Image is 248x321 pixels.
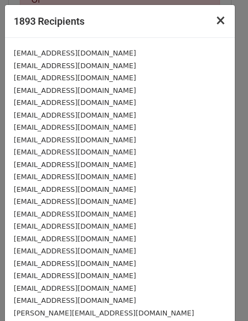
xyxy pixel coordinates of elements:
small: [EMAIL_ADDRESS][DOMAIN_NAME] [14,173,136,181]
small: [EMAIL_ADDRESS][DOMAIN_NAME] [14,259,136,268]
span: × [215,13,226,28]
small: [EMAIL_ADDRESS][DOMAIN_NAME] [14,62,136,70]
small: [EMAIL_ADDRESS][DOMAIN_NAME] [14,136,136,144]
small: [EMAIL_ADDRESS][DOMAIN_NAME] [14,185,136,193]
h5: 1893 Recipients [14,14,84,29]
small: [EMAIL_ADDRESS][DOMAIN_NAME] [14,98,136,107]
small: [EMAIL_ADDRESS][DOMAIN_NAME] [14,74,136,82]
small: [EMAIL_ADDRESS][DOMAIN_NAME] [14,247,136,255]
small: [EMAIL_ADDRESS][DOMAIN_NAME] [14,148,136,156]
small: [EMAIL_ADDRESS][DOMAIN_NAME] [14,284,136,292]
small: [EMAIL_ADDRESS][DOMAIN_NAME] [14,210,136,218]
small: [EMAIL_ADDRESS][DOMAIN_NAME] [14,272,136,280]
small: [EMAIL_ADDRESS][DOMAIN_NAME] [14,197,136,206]
iframe: Chat Widget [193,268,248,321]
small: [EMAIL_ADDRESS][DOMAIN_NAME] [14,235,136,243]
small: [EMAIL_ADDRESS][DOMAIN_NAME] [14,296,136,305]
small: [EMAIL_ADDRESS][DOMAIN_NAME] [14,86,136,95]
small: [EMAIL_ADDRESS][DOMAIN_NAME] [14,222,136,230]
button: Close [206,5,235,36]
small: [EMAIL_ADDRESS][DOMAIN_NAME] [14,49,136,57]
small: [EMAIL_ADDRESS][DOMAIN_NAME] [14,111,136,119]
small: [PERSON_NAME][EMAIL_ADDRESS][DOMAIN_NAME] [14,309,194,317]
small: [EMAIL_ADDRESS][DOMAIN_NAME] [14,123,136,131]
small: [EMAIL_ADDRESS][DOMAIN_NAME] [14,160,136,169]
